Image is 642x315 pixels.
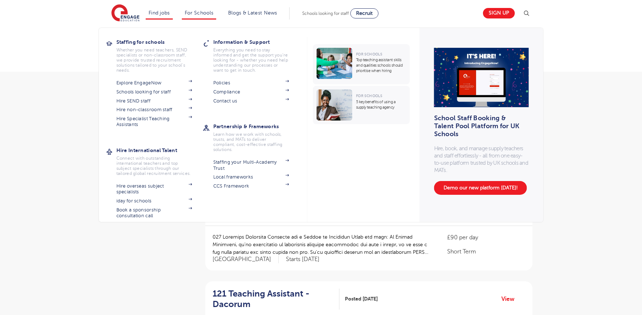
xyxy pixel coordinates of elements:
[213,37,300,47] h3: Information & Support
[213,233,433,256] p: 027 Loremips Dolorsita Consecte adi e Seddoe te Incididun Utlab etd magn: Al Enimad Minimveni, qu...
[116,183,192,195] a: Hire overseas subject specialists
[286,256,320,263] p: Starts [DATE]
[116,80,192,86] a: Explore EngageNow
[116,156,192,176] p: Connect with outstanding international teachers and top subject specialists through our tailored ...
[501,294,520,304] a: View
[116,145,203,176] a: Hire International TalentConnect with outstanding international teachers and top subject speciali...
[447,247,525,256] p: Short Term
[213,80,289,86] a: Policies
[213,183,289,189] a: CCS Framework
[213,289,334,310] h2: 121 Teaching Assistant - Dacorum
[213,289,339,310] a: 121 Teaching Assistant - Dacorum
[149,10,170,16] a: Find jobs
[213,121,300,152] a: Partnership & FrameworksLearn how we work with schools, trusts, and MATs to deliver compliant, co...
[313,44,412,84] a: For SchoolsTop teaching assistant skills and qualities schools should prioritise when hiring
[213,256,279,263] span: [GEOGRAPHIC_DATA]
[213,159,289,171] a: Staffing your Multi-Academy Trust
[434,181,527,195] a: Demo our new platform [DATE]!
[116,37,203,73] a: Staffing for schoolsWhether you need teachers, SEND specialists or non-classroom staff, we provid...
[116,107,192,113] a: Hire non-classroom staff
[116,198,192,204] a: iday for schools
[356,57,406,73] p: Top teaching assistant skills and qualities schools should prioritise when hiring
[116,207,192,219] a: Book a sponsorship consultation call
[434,118,524,134] h3: School Staff Booking & Talent Pool Platform for UK Schools
[116,37,203,47] h3: Staffing for schools
[313,86,412,124] a: For Schools5 key benefits of using a supply teaching agency
[434,145,529,174] p: Hire, book, and manage supply teachers and staff effortlessly - all from one easy-to-use platform...
[345,295,378,303] span: Posted [DATE]
[447,233,525,242] p: £90 per day
[213,132,289,152] p: Learn how we work with schools, trusts, and MATs to deliver compliant, cost-effective staffing so...
[213,98,289,104] a: Contact us
[116,116,192,128] a: Hire Specialist Teaching Assistants
[213,47,289,73] p: Everything you need to stay informed and get the support you’re looking for - whether you need he...
[302,11,349,16] span: Schools looking for staff
[213,37,300,73] a: Information & SupportEverything you need to stay informed and get the support you’re looking for ...
[213,89,289,95] a: Compliance
[111,4,140,22] img: Engage Education
[350,8,378,18] a: Recruit
[483,8,515,18] a: Sign up
[213,121,300,131] h3: Partnership & Frameworks
[116,47,192,73] p: Whether you need teachers, SEND specialists or non-classroom staff, we provide trusted recruitmen...
[116,98,192,104] a: Hire SEND staff
[356,94,382,98] span: For Schools
[228,10,277,16] a: Blogs & Latest News
[116,89,192,95] a: Schools looking for staff
[356,52,382,56] span: For Schools
[356,10,373,16] span: Recruit
[356,99,406,110] p: 5 key benefits of using a supply teaching agency
[185,10,213,16] a: For Schools
[213,174,289,180] a: Local frameworks
[116,145,203,155] h3: Hire International Talent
